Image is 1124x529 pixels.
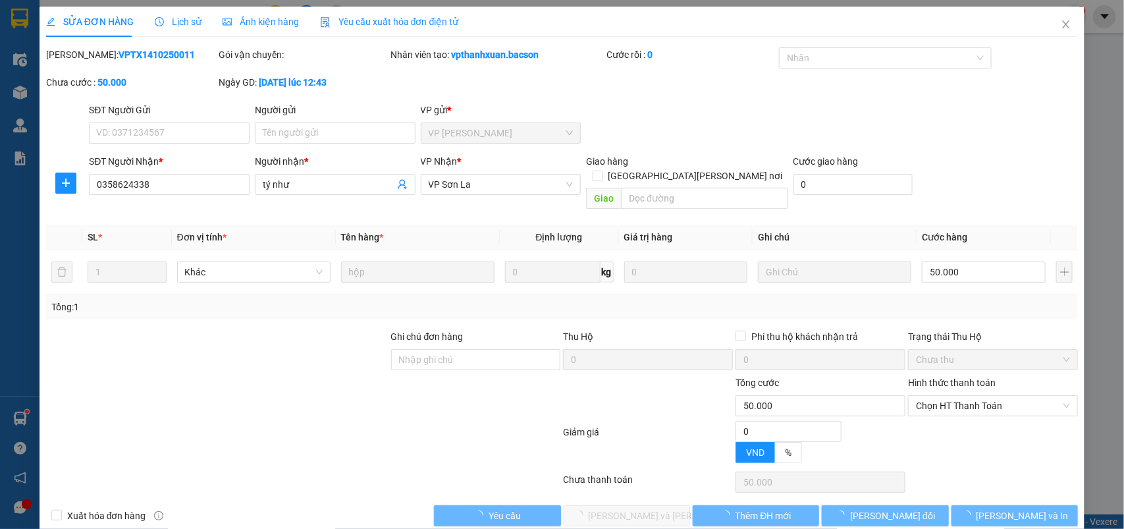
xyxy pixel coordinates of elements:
[223,16,299,27] span: Ảnh kiện hàng
[586,156,628,167] span: Giao hàng
[89,103,250,117] div: SĐT Người Gửi
[562,472,735,495] div: Chưa thanh toán
[185,262,323,282] span: Khác
[693,505,819,526] button: Thêm ĐH mới
[753,225,917,250] th: Ghi chú
[88,232,98,242] span: SL
[219,47,388,62] div: Gói vận chuyển:
[219,75,388,90] div: Ngày GD:
[46,16,134,27] span: SỬA ĐƠN HÀNG
[46,17,55,26] span: edit
[51,262,72,283] button: delete
[154,511,163,520] span: info-circle
[97,77,126,88] b: 50.000
[391,47,604,62] div: Nhân viên tạo:
[536,232,583,242] span: Định lượng
[908,329,1078,344] div: Trạng thái Thu Hộ
[452,49,539,60] b: vpthanhxuan.bacson
[785,447,791,458] span: %
[601,262,614,283] span: kg
[562,425,735,469] div: Giảm giá
[223,17,232,26] span: picture
[46,47,216,62] div: [PERSON_NAME]:
[55,173,76,194] button: plus
[793,156,859,167] label: Cước giao hàng
[155,17,164,26] span: clock-circle
[62,509,151,523] span: Xuất hóa đơn hàng
[736,377,779,388] span: Tổng cước
[177,232,227,242] span: Đơn vị tính
[259,77,327,88] b: [DATE] lúc 12:43
[836,511,850,520] span: loading
[624,232,673,242] span: Giá trị hàng
[908,377,996,388] label: Hình thức thanh toán
[793,174,913,195] input: Cước giao hàng
[421,103,581,117] div: VP gửi
[977,509,1069,523] span: [PERSON_NAME] và In
[119,49,195,60] b: VPTX1410250011
[255,154,415,169] div: Người nhận
[421,156,458,167] span: VP Nhận
[89,154,250,169] div: SĐT Người Nhận
[56,178,76,188] span: plus
[1048,7,1084,43] button: Close
[429,123,574,143] span: VP Thanh Xuân
[916,396,1070,416] span: Chọn HT Thanh Toán
[341,232,384,242] span: Tên hàng
[850,509,935,523] span: [PERSON_NAME] đổi
[563,331,593,342] span: Thu Hộ
[320,16,459,27] span: Yêu cầu xuất hóa đơn điện tử
[51,300,435,314] div: Tổng: 1
[647,49,653,60] b: 0
[951,505,1078,526] button: [PERSON_NAME] và In
[603,169,788,183] span: [GEOGRAPHIC_DATA][PERSON_NAME] nơi
[621,188,788,209] input: Dọc đường
[962,511,977,520] span: loading
[822,505,948,526] button: [PERSON_NAME] đổi
[922,232,967,242] span: Cước hàng
[564,505,690,526] button: [PERSON_NAME] và [PERSON_NAME] hàng
[1061,19,1071,30] span: close
[397,179,408,190] span: user-add
[155,16,201,27] span: Lịch sử
[46,75,216,90] div: Chưa cước :
[624,262,748,283] input: 0
[123,32,550,49] li: Số 378 [PERSON_NAME] ( [PERSON_NAME] nhà khách [GEOGRAPHIC_DATA])
[320,17,331,28] img: icon
[916,350,1070,370] span: Chưa thu
[391,331,464,342] label: Ghi chú đơn hàng
[736,509,791,523] span: Thêm ĐH mới
[746,447,764,458] span: VND
[758,262,911,283] input: Ghi Chú
[746,329,863,344] span: Phí thu hộ khách nhận trả
[721,511,736,520] span: loading
[123,49,550,65] li: Hotline: 0965551559
[434,505,560,526] button: Yêu cầu
[255,103,415,117] div: Người gửi
[1056,262,1073,283] button: plus
[586,188,621,209] span: Giao
[489,509,521,523] span: Yêu cầu
[341,262,495,283] input: VD: Bàn, Ghế
[16,96,145,117] b: GỬI : VP Sơn La
[606,47,776,62] div: Cước rồi :
[391,349,561,370] input: Ghi chú đơn hàng
[474,511,489,520] span: loading
[429,175,574,194] span: VP Sơn La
